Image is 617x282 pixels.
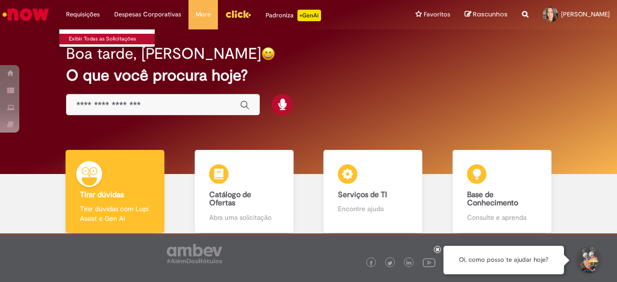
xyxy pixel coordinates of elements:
[561,10,610,18] span: [PERSON_NAME]
[443,246,564,274] div: Oi, como posso te ajudar hoje?
[196,10,211,19] span: More
[308,150,438,233] a: Serviços de TI Encontre ajuda
[574,246,603,275] button: Iniciar Conversa de Suporte
[438,150,567,233] a: Base de Conhecimento Consulte e aprenda
[406,260,411,266] img: logo_footer_linkedin.png
[209,190,251,208] b: Catálogo de Ofertas
[66,10,100,19] span: Requisições
[467,190,518,208] b: Base de Conhecimento
[261,47,275,61] img: happy-face.png
[59,34,165,44] a: Exibir Todas as Solicitações
[225,7,251,21] img: click_logo_yellow_360x200.png
[473,10,508,19] span: Rascunhos
[80,204,150,223] p: Tirar dúvidas com Lupi Assist e Gen Ai
[59,29,155,47] ul: Requisições
[369,261,374,266] img: logo_footer_facebook.png
[51,150,180,233] a: Tirar dúvidas Tirar dúvidas com Lupi Assist e Gen Ai
[338,190,387,200] b: Serviços de TI
[167,244,222,263] img: logo_footer_ambev_rotulo_gray.png
[338,204,408,214] p: Encontre ajuda
[180,150,309,233] a: Catálogo de Ofertas Abra uma solicitação
[66,45,261,62] h2: Boa tarde, [PERSON_NAME]
[80,190,124,200] b: Tirar dúvidas
[209,213,279,222] p: Abra uma solicitação
[465,10,508,19] a: Rascunhos
[424,10,450,19] span: Favoritos
[266,10,321,21] div: Padroniza
[66,67,550,84] h2: O que você procura hoje?
[297,10,321,21] p: +GenAi
[467,213,537,222] p: Consulte e aprenda
[1,5,51,24] img: ServiceNow
[388,261,392,266] img: logo_footer_twitter.png
[114,10,181,19] span: Despesas Corporativas
[423,256,435,269] img: logo_footer_youtube.png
